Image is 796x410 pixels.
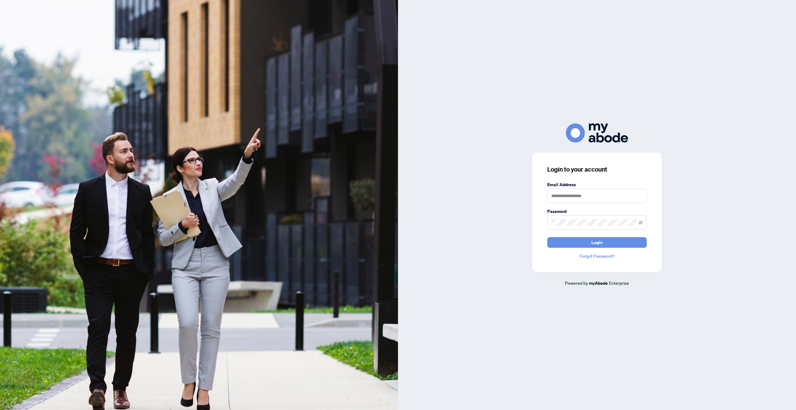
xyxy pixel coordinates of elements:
h3: Login to your account [547,165,647,174]
button: Login [547,237,647,248]
label: Email Address [547,181,647,188]
img: ma-logo [566,123,628,142]
span: eye-invisible [638,220,643,225]
span: Enterprise [609,280,629,286]
a: myAbode [589,280,608,287]
label: Password [547,208,647,215]
span: Powered by [565,280,588,286]
span: Login [591,237,603,247]
a: Forgot Password? [547,253,647,260]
